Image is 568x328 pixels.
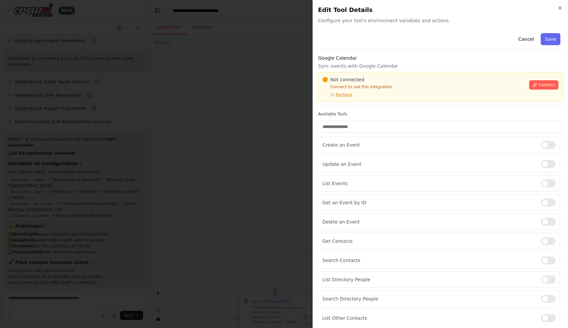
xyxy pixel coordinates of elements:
p: Create an Event [323,142,536,148]
button: Recheck [323,92,352,98]
p: Get Contacts [323,238,536,244]
span: Configure your tool's environment variables and actions. [318,17,563,24]
h2: Edit Tool Details [318,5,563,15]
p: Update an Event [323,161,536,167]
h3: Google Calendar [318,55,563,61]
span: Not connected [331,76,364,83]
p: List Directory People [323,276,536,283]
p: Delete an Event [323,219,536,225]
button: Save [541,33,560,45]
p: Search Directory People [323,295,536,302]
p: List Events [323,180,536,187]
p: Connect to use this integration [323,84,525,90]
button: Cancel [514,33,538,45]
label: Available Tools [318,111,563,117]
p: Search Contacts [323,257,536,264]
button: Connect [529,80,558,90]
span: Recheck [336,92,352,98]
p: Sync events with Google Calendar [318,63,563,69]
p: Get an Event by ID [323,199,536,206]
p: List Other Contacts [323,315,536,321]
span: Connect [538,82,555,88]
